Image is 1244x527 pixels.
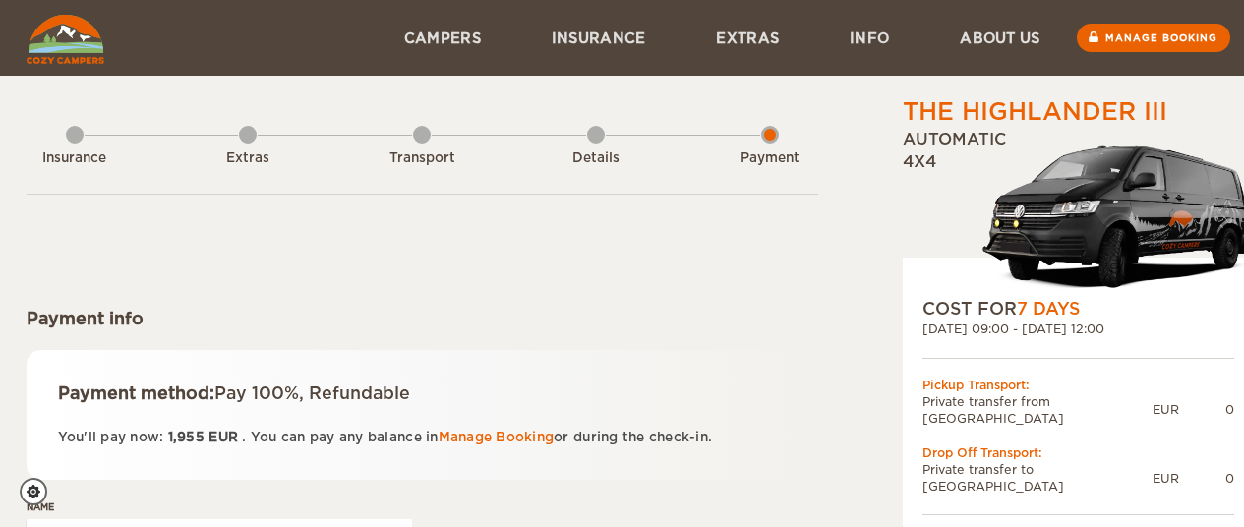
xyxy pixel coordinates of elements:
[903,95,1167,129] div: The Highlander III
[58,426,787,448] p: You'll pay now: . You can pay any balance in or during the check-in.
[922,377,1234,393] div: Pickup Transport:
[716,149,824,168] div: Payment
[214,383,410,403] span: Pay 100%, Refundable
[27,499,412,514] label: Name
[922,461,1153,495] td: Private transfer to [GEOGRAPHIC_DATA]
[368,149,476,168] div: Transport
[27,307,818,330] div: Payment info
[168,430,205,444] span: 1,955
[922,321,1234,337] div: [DATE] 09:00 - [DATE] 12:00
[194,149,302,168] div: Extras
[922,297,1234,321] div: COST FOR
[1153,401,1179,418] div: EUR
[922,393,1153,427] td: Private transfer from [GEOGRAPHIC_DATA]
[1017,299,1080,319] span: 7 Days
[58,381,787,405] div: Payment method:
[208,430,238,444] span: EUR
[21,149,129,168] div: Insurance
[1153,470,1179,487] div: EUR
[542,149,650,168] div: Details
[439,430,555,444] a: Manage Booking
[27,15,104,64] img: Cozy Campers
[1179,401,1234,418] div: 0
[922,444,1234,461] div: Drop Off Transport:
[1179,470,1234,487] div: 0
[20,478,60,505] a: Cookie settings
[1077,24,1230,52] a: Manage booking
